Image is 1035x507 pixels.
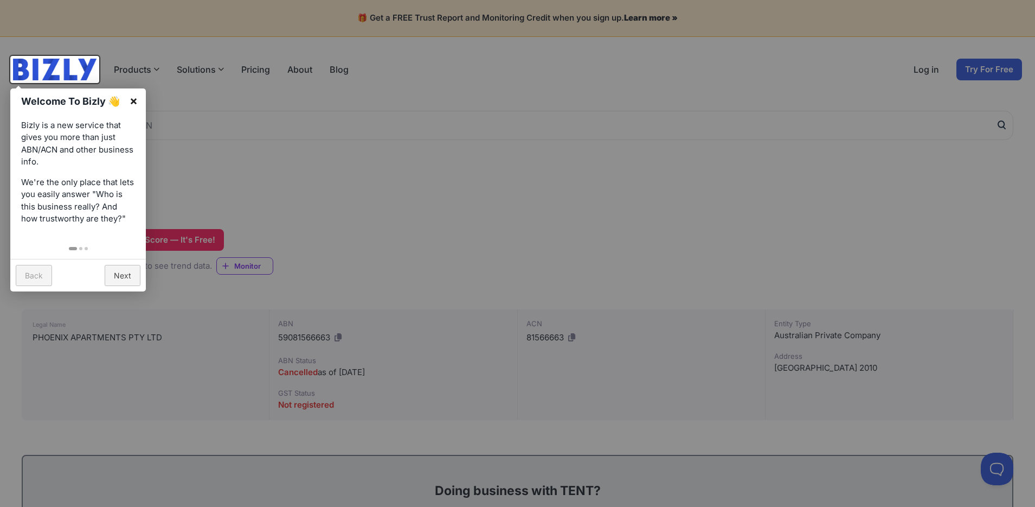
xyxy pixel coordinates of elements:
[16,265,52,286] a: Back
[121,88,146,113] a: ×
[21,94,124,109] h1: Welcome To Bizly 👋
[105,265,140,286] a: Next
[21,176,135,225] p: We're the only place that lets you easily answer "Who is this business really? And how trustworth...
[21,119,135,168] p: Bizly is a new service that gives you more than just ABN/ACN and other business info.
